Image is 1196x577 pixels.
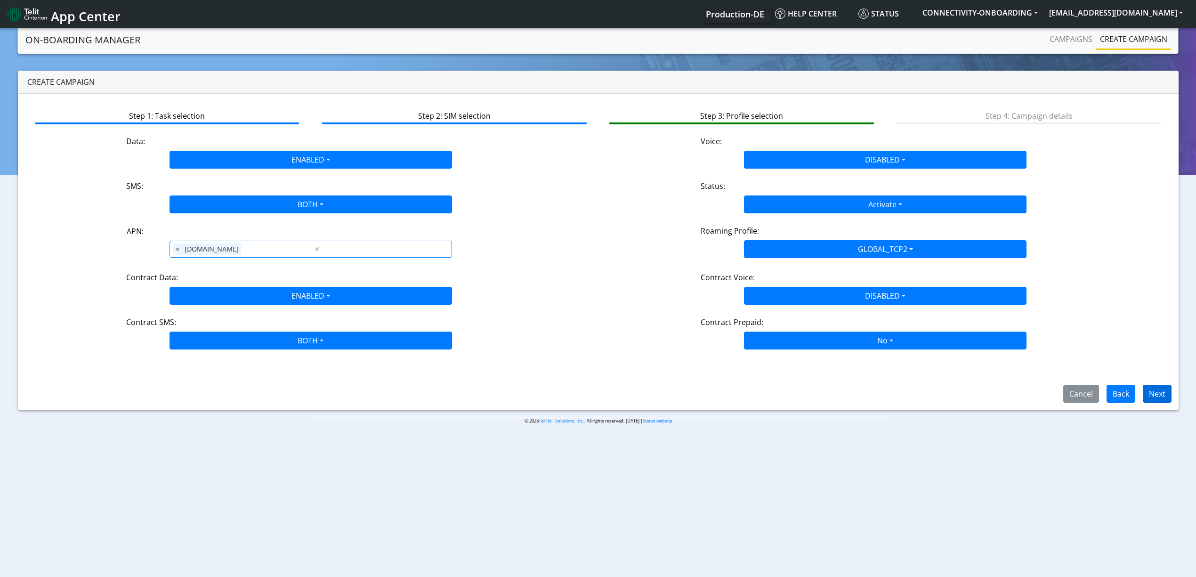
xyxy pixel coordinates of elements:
span: Production-DE [706,8,764,20]
button: Next [1143,385,1172,403]
span: [DOMAIN_NAME] [182,244,241,255]
p: © 2025 . All rights reserved. [DATE] | [306,417,890,424]
label: Contract Voice: [701,272,755,283]
span: × [173,244,182,255]
div: Create campaign [18,71,1179,94]
a: Status [855,4,917,23]
button: Cancel [1063,385,1099,403]
a: App Center [8,4,119,24]
button: Activate [744,195,1026,213]
button: No [744,332,1026,349]
button: Back [1107,385,1135,403]
btn: Step 4: Campaign details [897,106,1161,124]
button: BOTH [170,332,452,349]
a: Create campaign [1096,30,1171,49]
span: App Center [51,8,121,25]
button: DISABLED [744,151,1026,169]
label: Roaming Profile: [701,225,759,236]
label: Status: [701,180,725,192]
label: Data: [126,136,145,147]
img: logo-telit-cinterion-gw-new.png [8,7,47,22]
button: BOTH [170,195,452,213]
span: Help center [775,8,837,19]
a: Help center [771,4,855,23]
btn: Step 3: Profile selection [609,106,873,124]
button: CONNECTIVITY-ONBOARDING [917,4,1043,21]
a: Telit IoT Solutions, Inc. [539,418,584,424]
label: Voice: [701,136,722,147]
a: Your current platform instance [705,4,764,23]
label: Contract SMS: [126,317,176,328]
a: Campaigns [1046,30,1096,49]
btn: Step 1: Task selection [35,106,299,124]
btn: Step 2: SIM selection [322,106,586,124]
button: [EMAIL_ADDRESS][DOMAIN_NAME] [1043,4,1188,21]
img: knowledge.svg [775,8,785,19]
label: APN: [127,226,144,237]
label: SMS: [126,180,143,192]
img: status.svg [858,8,869,19]
button: GLOBAL_TCP2 [744,240,1026,258]
span: Clear all [313,244,321,255]
a: On-Boarding Manager [25,31,140,49]
span: Status [858,8,899,19]
label: Contract Prepaid: [701,317,763,328]
a: Status website [643,418,672,424]
button: ENABLED [170,287,452,305]
button: DISABLED [744,287,1026,305]
label: Contract Data: [126,272,178,283]
button: ENABLED [170,151,452,169]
